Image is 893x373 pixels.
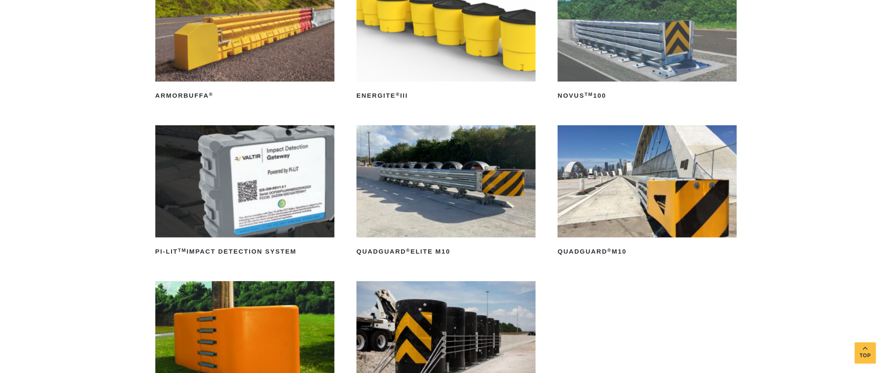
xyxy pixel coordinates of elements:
h2: QuadGuard M10 [558,245,737,259]
a: QuadGuard®M10 [558,125,737,258]
h2: ENERGITE III [357,89,536,103]
a: Top [855,342,876,364]
span: Top [855,351,876,361]
h2: PI-LIT Impact Detection System [155,245,334,259]
sup: TM [584,92,593,97]
h2: ArmorBuffa [155,89,334,103]
h2: QuadGuard Elite M10 [357,245,536,259]
sup: ® [607,248,612,253]
sup: ® [209,92,213,97]
sup: TM [178,248,186,253]
sup: ® [396,92,400,97]
a: PI-LITTMImpact Detection System [155,125,334,258]
sup: ® [406,248,410,253]
a: QuadGuard®Elite M10 [357,125,536,258]
h2: NOVUS 100 [558,89,737,103]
